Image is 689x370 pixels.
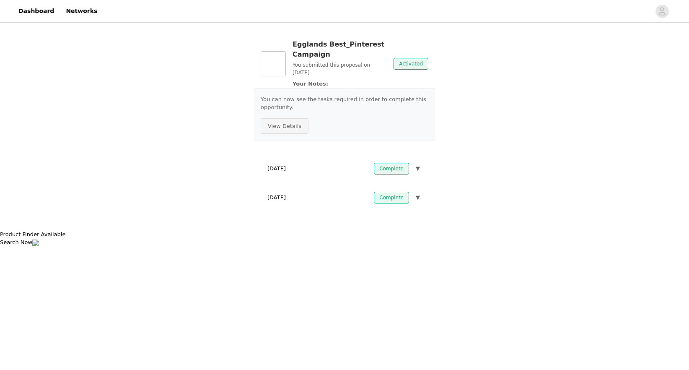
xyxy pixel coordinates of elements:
[261,118,308,134] button: View Details
[61,2,102,21] a: Networks
[293,80,387,88] p: Your Notes:
[293,61,387,76] p: You submitted this proposal on [DATE]
[13,2,59,21] a: Dashboard
[261,95,428,112] p: You can now see the tasks required in order to complete this opportunity.
[32,240,39,246] img: awin-product-finder-preview-body-arrow-right-black.png
[261,188,428,207] div: [DATE]
[414,163,422,175] button: ▼
[261,159,428,178] div: [DATE]
[414,192,422,203] button: ▼
[374,163,409,175] span: Complete
[394,58,428,70] span: Activated
[658,5,666,18] div: avatar
[261,51,286,76] img: Egglands Best_Pinterest Campaign
[416,193,420,202] span: ▼
[374,192,409,203] span: Complete
[293,39,387,60] h3: Egglands Best_Pinterest Campaign
[416,164,420,173] span: ▼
